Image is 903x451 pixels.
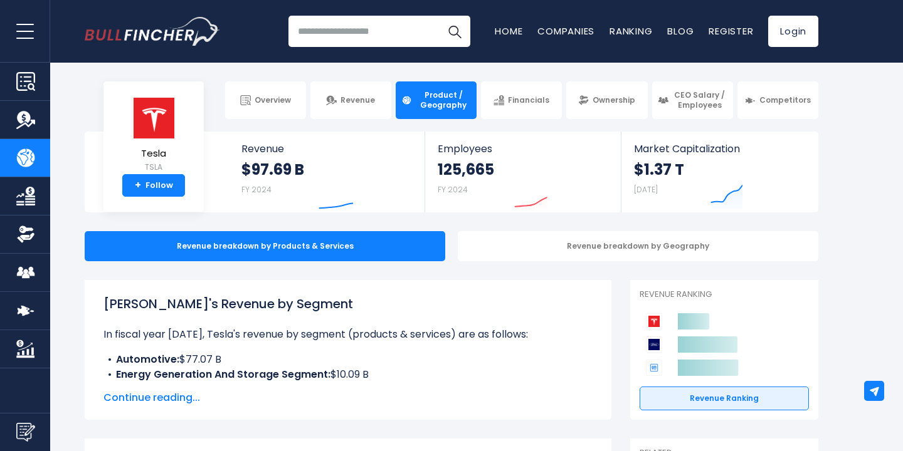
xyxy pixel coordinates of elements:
a: Home [495,24,522,38]
strong: 125,665 [438,160,494,179]
p: Revenue Ranking [640,289,809,300]
a: Ownership [566,81,647,119]
span: Ownership [593,95,635,105]
span: Market Capitalization [634,143,805,155]
a: Employees 125,665 FY 2024 [425,132,620,212]
a: Revenue [310,81,391,119]
a: Blog [667,24,694,38]
li: $10.09 B [103,367,593,382]
div: Revenue breakdown by Geography [458,231,818,261]
a: Ranking [610,24,652,38]
strong: $97.69 B [241,160,304,179]
img: Tesla competitors logo [646,313,662,329]
span: Continue reading... [103,390,593,405]
span: Financials [508,95,549,105]
a: Login [768,16,818,47]
span: Revenue [341,95,375,105]
a: Market Capitalization $1.37 T [DATE] [621,132,817,212]
img: General Motors Company competitors logo [646,360,662,376]
span: Competitors [759,95,811,105]
a: Tesla TSLA [131,96,176,175]
img: Bullfincher logo [85,17,220,46]
a: Revenue Ranking [640,386,809,410]
small: TSLA [132,162,176,173]
img: Ford Motor Company competitors logo [646,336,662,353]
strong: + [135,180,141,191]
a: CEO Salary / Employees [652,81,733,119]
a: Revenue $97.69 B FY 2024 [229,132,425,212]
a: Financials [481,81,562,119]
img: Ownership [16,225,35,244]
a: Overview [225,81,306,119]
span: Overview [255,95,291,105]
small: FY 2024 [438,184,468,195]
span: CEO Salary / Employees [672,90,727,110]
span: Revenue [241,143,413,155]
a: Go to homepage [85,17,219,46]
a: Competitors [737,81,818,119]
a: Product / Geography [396,81,477,119]
button: Search [439,16,470,47]
div: Revenue breakdown by Products & Services [85,231,445,261]
span: Employees [438,143,608,155]
span: Product / Geography [416,90,471,110]
small: [DATE] [634,184,658,195]
small: FY 2024 [241,184,272,195]
b: Energy Generation And Storage Segment: [116,367,330,381]
span: Tesla [132,148,176,159]
strong: $1.37 T [634,160,684,179]
b: Automotive: [116,352,179,366]
p: In fiscal year [DATE], Tesla's revenue by segment (products & services) are as follows: [103,327,593,342]
a: +Follow [122,174,185,197]
a: Register [709,24,753,38]
li: $77.07 B [103,352,593,367]
h1: [PERSON_NAME]'s Revenue by Segment [103,294,593,313]
a: Companies [537,24,594,38]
